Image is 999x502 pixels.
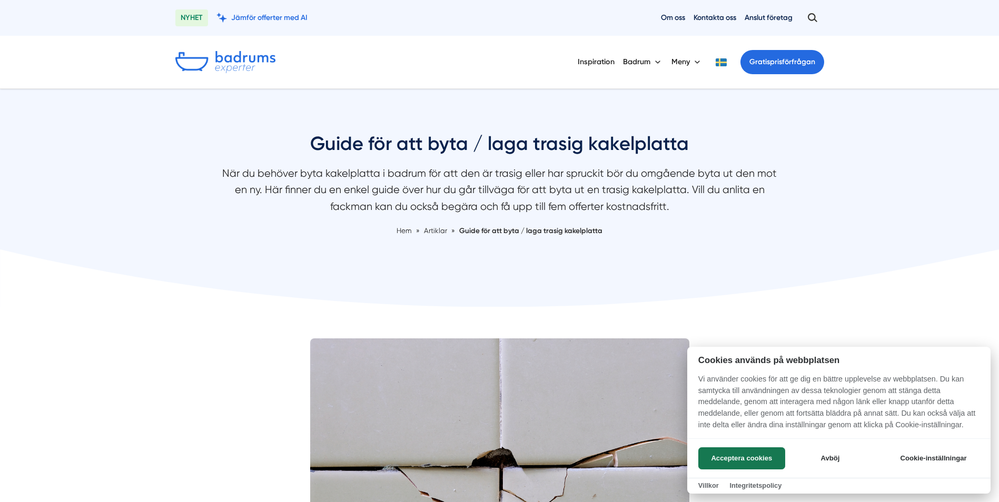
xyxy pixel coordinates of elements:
[729,481,782,489] a: Integritetspolicy
[687,355,991,365] h2: Cookies används på webbplatsen
[687,374,991,438] p: Vi använder cookies för att ge dig en bättre upplevelse av webbplatsen. Du kan samtycka till anvä...
[698,481,719,489] a: Villkor
[887,447,980,469] button: Cookie-inställningar
[788,447,872,469] button: Avböj
[698,447,785,469] button: Acceptera cookies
